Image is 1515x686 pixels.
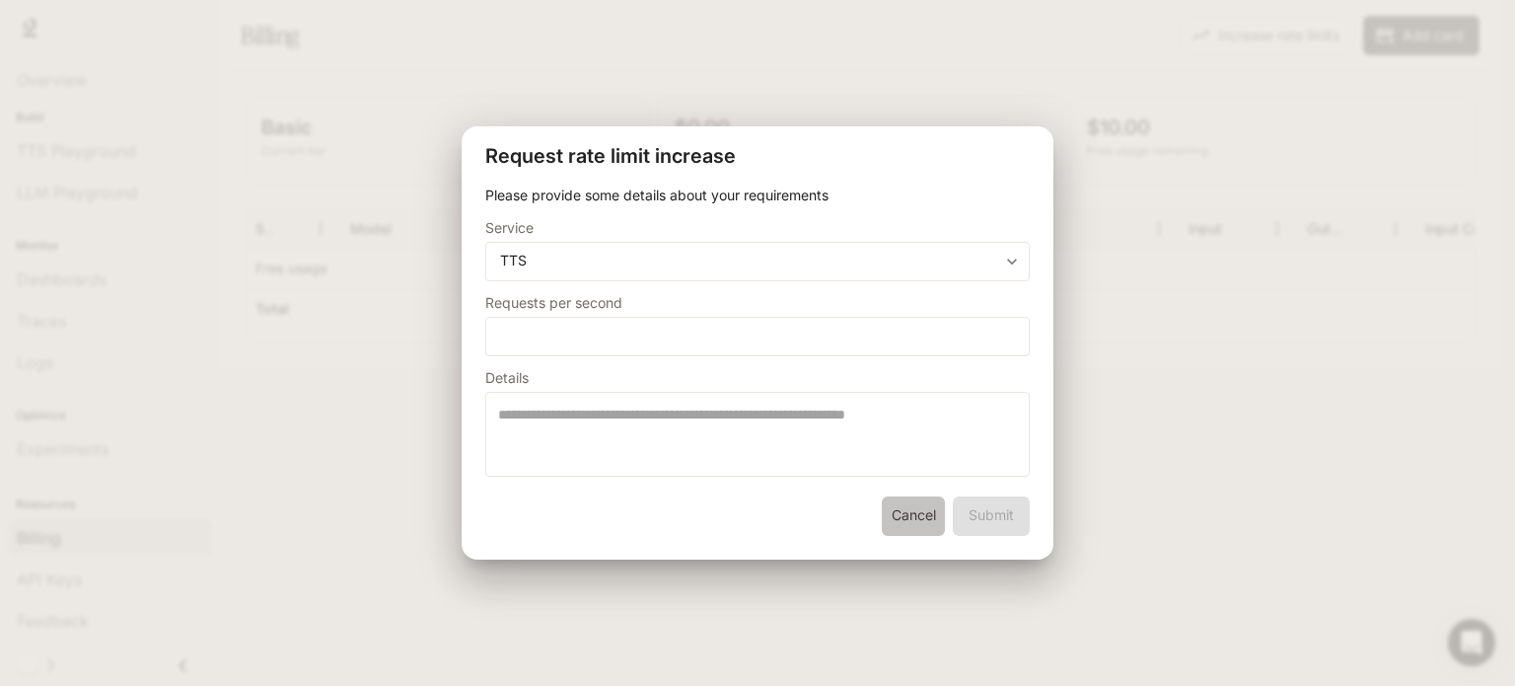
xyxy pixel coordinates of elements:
[485,186,1030,205] p: Please provide some details about your requirements
[462,126,1053,186] h2: Request rate limit increase
[882,496,945,536] button: Cancel
[485,296,622,310] p: Requests per second
[485,221,534,235] p: Service
[485,371,529,385] p: Details
[486,251,1029,270] div: TTS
